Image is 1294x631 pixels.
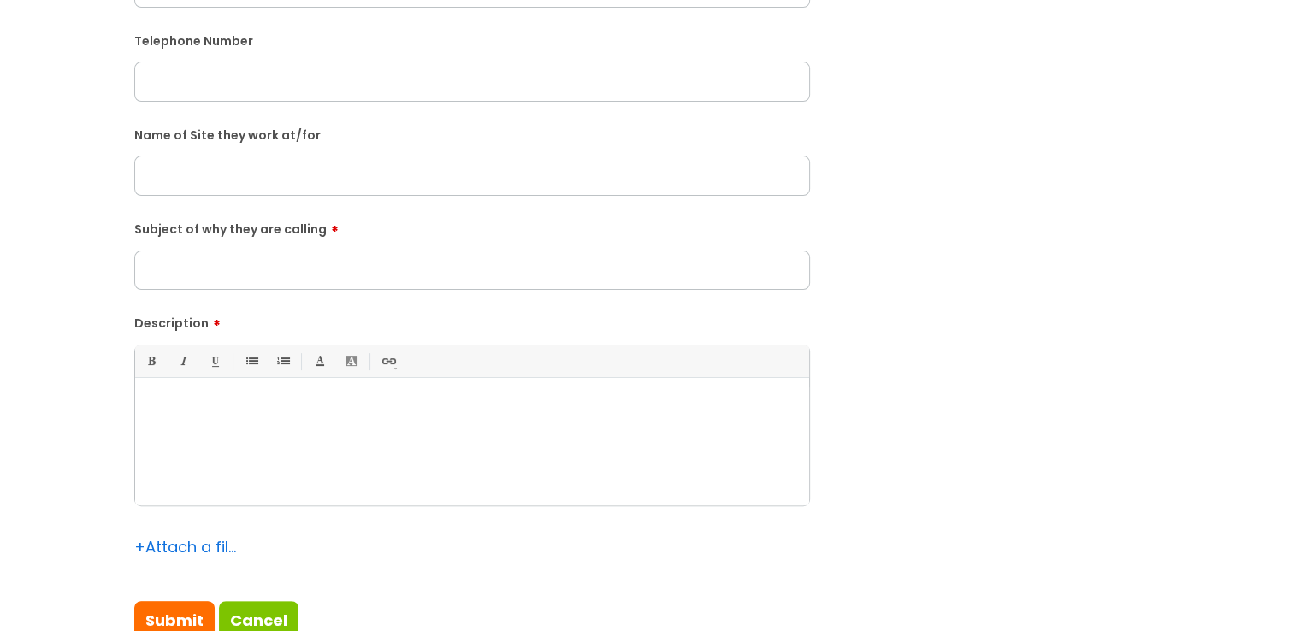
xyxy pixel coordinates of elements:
a: Link [377,351,399,372]
a: Font Color [309,351,330,372]
span: + [134,536,145,557]
label: Subject of why they are calling [134,216,810,237]
a: Italic (Ctrl-I) [172,351,193,372]
a: 1. Ordered List (Ctrl-Shift-8) [272,351,293,372]
a: • Unordered List (Ctrl-Shift-7) [240,351,262,372]
a: Back Color [340,351,362,372]
a: Underline(Ctrl-U) [204,351,225,372]
label: Name of Site they work at/for [134,125,810,143]
div: Attach a file [134,534,237,561]
label: Description [134,310,810,331]
label: Telephone Number [134,31,810,49]
a: Bold (Ctrl-B) [140,351,162,372]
